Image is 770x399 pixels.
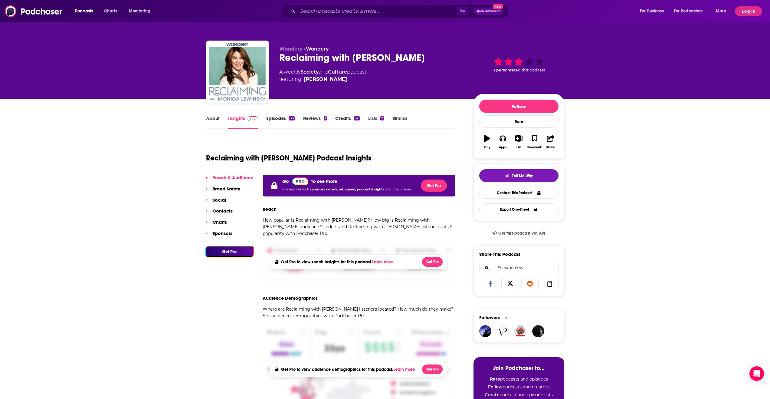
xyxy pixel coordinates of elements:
button: Export One-Sheet [479,203,559,215]
a: Lists2 [368,115,384,129]
p: Charts [212,219,227,225]
span: 1 person [493,68,510,72]
div: 4 [505,315,507,320]
strong: Create [485,392,500,397]
button: Open AdvancedNew [473,8,503,15]
button: open menu [670,6,712,16]
img: Faelz [479,325,491,337]
div: 32 [354,116,359,120]
button: Bookmark [527,131,542,153]
div: Rate [479,115,559,128]
img: Neerdowell [532,325,544,337]
a: Pro website [292,177,309,185]
a: Reclaiming with Monica Lewinsky [207,42,268,102]
span: ⌘ K [457,7,468,15]
p: Go [282,178,289,184]
a: Culture [328,69,347,75]
div: 33 [289,116,294,120]
p: Reach & Audience [212,175,253,180]
span: and [319,69,328,75]
button: Sponsors [206,230,232,242]
h1: Reclaiming with [PERSON_NAME] Podcast Insights [206,153,372,163]
div: Apps [499,146,507,149]
a: Contact This Podcast [479,187,559,199]
a: Get this podcast via API [487,226,550,241]
div: Bookmark [527,146,542,149]
span: For Podcasters [674,7,703,15]
button: Get Pro [422,364,443,374]
a: Charts [100,6,121,16]
span: Charts [104,7,117,15]
button: Brand Safety [206,186,240,197]
div: 1 personrated this podcast [473,46,564,84]
a: Episodes33 [266,115,294,129]
button: Charts [206,219,227,230]
button: Play [479,131,495,153]
button: Learn more [372,260,395,265]
button: open menu [712,6,734,16]
input: Email address... [484,262,553,274]
span: • [304,46,329,52]
img: tell me why sparkle [505,173,510,178]
button: Contacts [206,208,233,219]
button: tell me why sparkleTell Me Why [479,169,559,182]
button: Social [206,197,226,208]
div: List [516,146,521,149]
img: Podchaser Pro [292,177,309,185]
span: Followers [479,315,500,320]
div: 2 [380,116,384,120]
h4: Get Pro to view reach insights for this podcast. [281,259,395,265]
button: open menu [125,6,158,16]
a: Society [300,69,319,75]
span: featuring [279,76,366,83]
span: rated this podcast [510,68,545,72]
div: Share [546,146,555,149]
p: Pro users unlock and much more. [282,185,412,194]
p: Where are Reclaiming with [PERSON_NAME] listeners located? How much do they make? See audience de... [263,306,456,319]
a: Copy Link [541,278,559,289]
h3: Audience Demographics [263,295,318,301]
img: Podchaser Pro [247,116,258,121]
p: How popular is Reclaiming with [PERSON_NAME]? How big is Reclaiming with [PERSON_NAME] audience? ... [263,217,456,237]
button: List [511,131,526,153]
strong: Follow [488,384,503,390]
a: Share on Facebook [482,278,499,289]
button: Get Pro [422,257,443,267]
div: Search followers [479,262,559,274]
img: Podchaser - Follow, Share and Rate Podcasts [5,5,63,17]
li: podcasts and creators [480,384,558,390]
h3: Reach [263,206,277,212]
a: Share on Reddit [521,278,539,289]
a: VivicaPartners [497,325,509,337]
p: Sponsors [212,230,232,236]
div: Open Intercom Messenger [749,366,764,381]
h3: Share This Podcast [479,251,520,257]
a: Similar [392,115,407,129]
button: Get Pro [421,180,447,192]
span: Podcasts [75,7,93,15]
div: Search podcasts, credits, & more... [287,4,514,18]
input: Search podcasts, credits, & more... [298,6,457,16]
h4: Get Pro to view audience demographics for this podcast. [281,367,416,372]
li: podcasts and episodes [480,376,558,382]
span: Tell Me Why [512,173,533,178]
button: open menu [636,6,671,16]
p: Contacts [212,208,233,214]
a: [PERSON_NAME] [304,76,347,83]
button: Apps [495,131,511,153]
button: Share [542,131,558,153]
button: Follow [479,100,559,113]
li: podcast and episode lists [480,392,558,397]
button: Learn more [393,367,416,372]
p: Brand Safety [212,186,240,192]
button: Get Pro [206,246,253,257]
span: sponsors details, ad. spend, podcast insights [310,187,385,191]
span: Open Advanced [476,10,501,13]
div: Play [484,146,490,149]
span: New [493,4,503,9]
p: Social [212,197,226,203]
a: Reviews1 [303,115,327,129]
